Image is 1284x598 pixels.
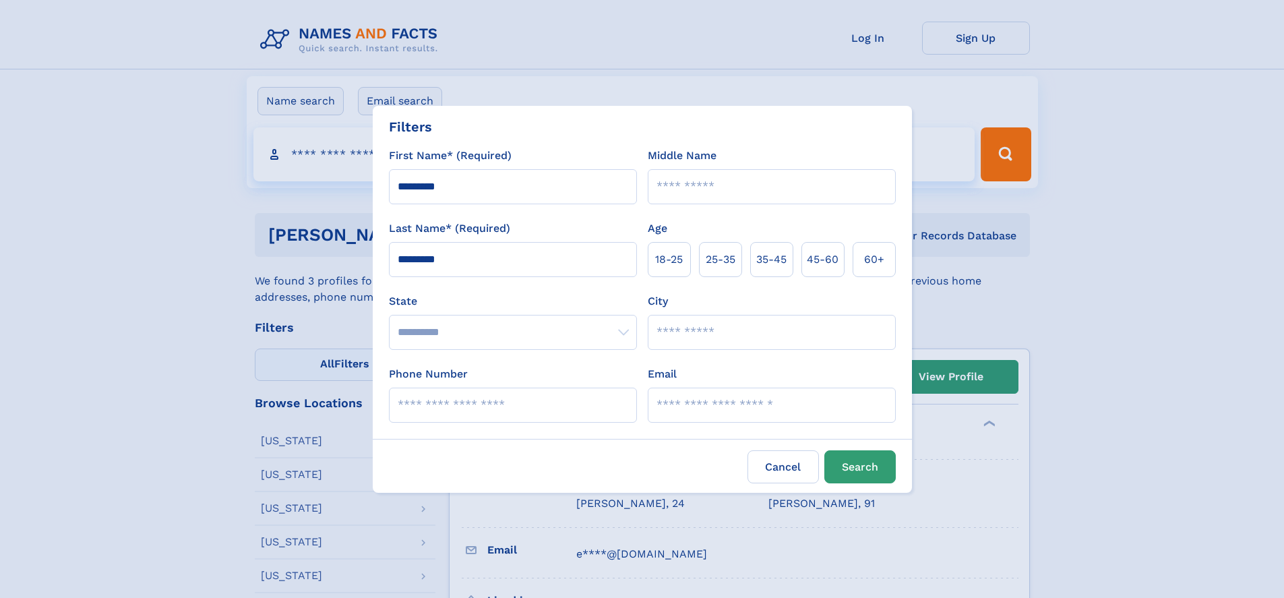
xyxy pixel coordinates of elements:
label: City [648,293,668,309]
label: Email [648,366,677,382]
span: 35‑45 [756,251,787,268]
label: Cancel [747,450,819,483]
label: Age [648,220,667,237]
div: Filters [389,117,432,137]
label: Phone Number [389,366,468,382]
label: First Name* (Required) [389,148,512,164]
label: Middle Name [648,148,716,164]
label: State [389,293,637,309]
button: Search [824,450,896,483]
span: 60+ [864,251,884,268]
span: 18‑25 [655,251,683,268]
span: 45‑60 [807,251,838,268]
span: 25‑35 [706,251,735,268]
label: Last Name* (Required) [389,220,510,237]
